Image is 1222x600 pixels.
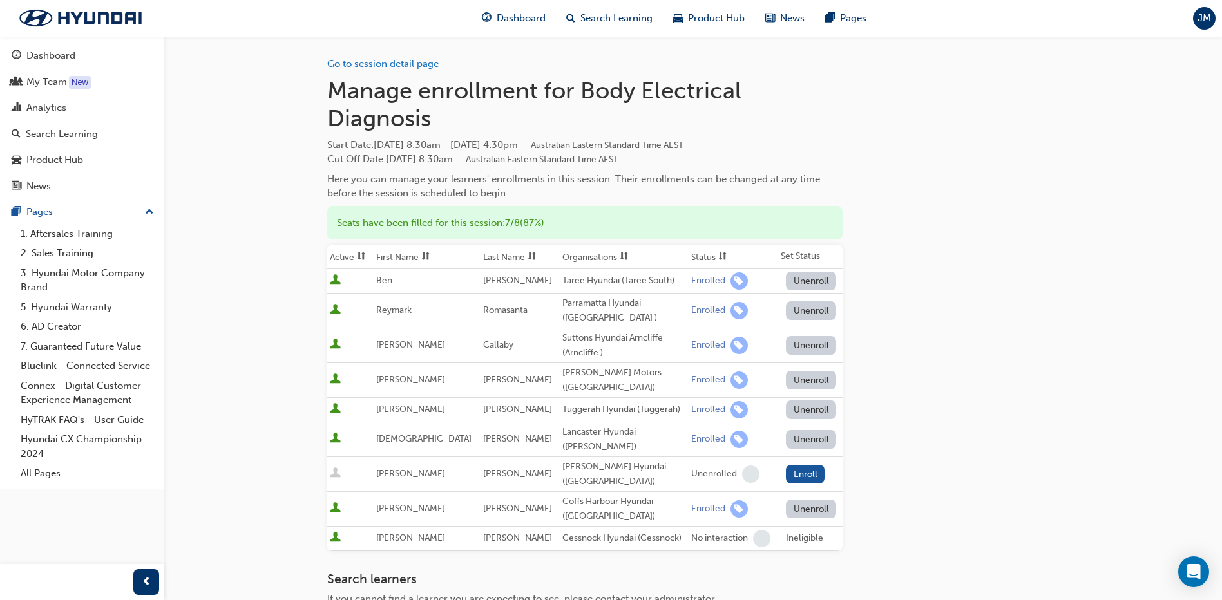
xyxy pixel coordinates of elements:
span: pages-icon [825,10,835,26]
span: prev-icon [142,574,151,590]
span: User is active [330,502,341,515]
span: [PERSON_NAME] [483,374,552,385]
div: Open Intercom Messenger [1178,556,1209,587]
span: [PERSON_NAME] [376,532,445,543]
span: guage-icon [482,10,492,26]
div: Coffs Harbour Hyundai ([GEOGRAPHIC_DATA]) [562,494,686,523]
a: 7. Guaranteed Future Value [15,337,159,357]
th: Toggle SortBy [560,245,689,269]
div: Pages [26,205,53,220]
span: learningRecordVerb_NONE-icon [742,465,759,483]
button: Unenroll [786,400,836,419]
button: Pages [5,200,159,224]
a: My Team [5,70,159,94]
a: Search Learning [5,122,159,146]
span: Dashboard [497,11,546,26]
span: car-icon [673,10,683,26]
span: Search Learning [580,11,653,26]
th: Toggle SortBy [481,245,559,269]
div: Ineligible [786,531,823,546]
span: sorting-icon [421,252,430,263]
div: Analytics [26,100,66,115]
span: [PERSON_NAME] [483,433,552,444]
span: learningRecordVerb_ENROLL-icon [730,371,748,389]
button: Unenroll [786,430,836,449]
div: Enrolled [691,433,725,445]
a: Product Hub [5,148,159,172]
div: Unenrolled [691,468,737,480]
div: Seats have been filled for this session : 7 / 8 ( 87% ) [327,206,843,240]
div: Enrolled [691,305,725,317]
div: [PERSON_NAME] Motors ([GEOGRAPHIC_DATA]) [562,366,686,395]
a: 2. Sales Training [15,243,159,263]
span: Callaby [483,339,513,350]
span: Cut Off Date : [DATE] 8:30am [327,153,618,165]
button: Unenroll [786,500,836,518]
span: Romasanta [483,305,528,315]
span: search-icon [566,10,575,26]
a: Hyundai CX Championship 2024 [15,429,159,464]
div: Search Learning [26,127,98,142]
button: Unenroll [786,371,836,389]
span: news-icon [765,10,775,26]
div: Taree Hyundai (Taree South) [562,274,686,288]
div: No interaction [691,532,748,545]
span: guage-icon [12,50,21,62]
button: Unenroll [786,301,836,320]
span: learningRecordVerb_ENROLL-icon [730,500,748,518]
span: sorting-icon [620,252,629,263]
span: Australian Eastern Standard Time AEST [531,140,683,151]
div: Tuggerah Hyundai (Tuggerah) [562,402,686,417]
span: [PERSON_NAME] [483,503,552,514]
span: learningRecordVerb_ENROLL-icon [730,401,748,418]
span: User is active [330,403,341,416]
span: Product Hub [688,11,745,26]
span: learningRecordVerb_NONE-icon [753,530,770,547]
span: User is active [330,304,341,317]
span: pages-icon [12,207,21,218]
div: Cessnock Hyundai (Cessnock) [562,531,686,546]
span: User is active [330,373,341,386]
div: [PERSON_NAME] Hyundai ([GEOGRAPHIC_DATA]) [562,460,686,489]
span: sorting-icon [528,252,537,263]
th: Toggle SortBy [374,245,481,269]
span: chart-icon [12,102,21,114]
div: Enrolled [691,404,725,416]
th: Toggle SortBy [689,245,778,269]
span: up-icon [145,204,154,221]
div: News [26,179,51,194]
span: sorting-icon [718,252,727,263]
a: Connex - Digital Customer Experience Management [15,376,159,410]
span: [PERSON_NAME] [483,468,552,479]
span: car-icon [12,155,21,166]
div: Lancaster Hyundai ([PERSON_NAME]) [562,425,686,454]
span: Ben [376,275,392,286]
a: search-iconSearch Learning [556,5,663,32]
a: 3. Hyundai Motor Company Brand [15,263,159,297]
span: learningRecordVerb_ENROLL-icon [730,272,748,290]
span: [PERSON_NAME] [483,404,552,415]
span: [PERSON_NAME] [483,532,552,543]
a: 1. Aftersales Training [15,224,159,244]
div: Product Hub [26,153,83,167]
th: Set Status [778,245,843,269]
span: [PERSON_NAME] [376,374,445,385]
span: User is active [330,274,341,287]
span: News [780,11,805,26]
div: Dashboard [26,48,75,63]
span: learningRecordVerb_ENROLL-icon [730,302,748,319]
button: Unenroll [786,272,836,290]
span: learningRecordVerb_ENROLL-icon [730,337,748,354]
span: Australian Eastern Standard Time AEST [466,154,618,165]
h1: Manage enrollment for Body Electrical Diagnosis [327,77,843,133]
span: sorting-icon [357,252,366,263]
span: JM [1198,11,1211,26]
a: news-iconNews [755,5,815,32]
a: pages-iconPages [815,5,877,32]
span: [PERSON_NAME] [376,339,445,350]
a: Go to session detail page [327,58,439,70]
a: All Pages [15,464,159,483]
a: Bluelink - Connected Service [15,356,159,376]
span: learningRecordVerb_ENROLL-icon [730,431,748,448]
